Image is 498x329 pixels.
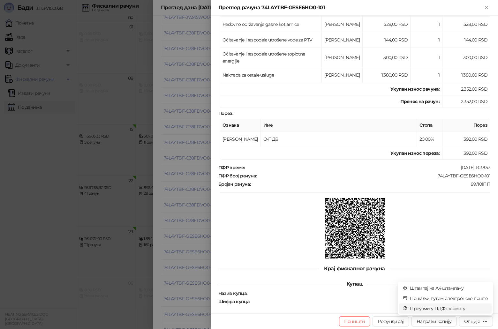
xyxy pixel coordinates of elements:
td: [PERSON_NAME] [322,48,363,67]
td: 144,00 RSD [442,32,490,48]
th: Стопа [417,119,442,131]
td: 144,00 RSD [363,32,411,48]
strong: Пренос на рачун : [400,99,440,104]
div: C_S26 [251,299,491,304]
span: Направи копију [417,318,451,324]
th: Ознака [220,119,261,131]
strong: Порез : [218,110,233,116]
div: [PERSON_NAME] [248,290,491,296]
td: 1 [411,67,442,83]
td: [PERSON_NAME] [322,67,363,83]
td: Očitavanje i raspodela utrošene vode za PTV [220,32,322,48]
td: 2.352,00 RSD [442,83,490,95]
strong: Укупан износ пореза: [390,150,440,156]
td: Redovno održavanje gasne kotlarnice [220,17,322,32]
button: Опције [459,316,493,326]
button: Close [483,4,490,11]
td: 1 [411,48,442,67]
span: Штампај на А4 штампачу [410,285,488,292]
div: Преглед рачуна 74LAYTBF-GESE6HO0-101 [218,4,483,11]
span: Пошаљи путем електронске поште [410,295,488,302]
td: [PERSON_NAME] [322,32,363,48]
strong: ПФР време : [218,165,245,170]
span: Крај фискалног рачуна [319,265,390,272]
td: 1.380,00 RSD [442,67,490,83]
strong: Шифра купца : [218,299,250,304]
button: Поништи [339,316,370,326]
div: 99/101ПП [251,181,491,187]
div: 74LAYTBF-GESE6HO0-101 [257,173,491,179]
td: Očitavanje i raspodela utrošene toplotne energije [220,48,322,67]
div: [DATE] 13:38:53 [245,165,491,170]
td: [PERSON_NAME] [220,131,261,147]
td: 528,00 RSD [363,17,411,32]
span: Купац [341,281,367,287]
td: 528,00 RSD [442,17,490,32]
th: Име [261,119,417,131]
button: Рефундирај [373,316,409,326]
td: 392,00 RSD [442,131,490,147]
td: 300,00 RSD [442,48,490,67]
button: Направи копију [411,316,456,326]
td: Naknada za ostale usluge [220,67,322,83]
td: 2.352,00 RSD [442,95,490,108]
td: 1.380,00 RSD [363,67,411,83]
th: Порез [442,119,490,131]
td: 392,00 RSD [442,147,490,160]
td: 1 [411,32,442,48]
div: Опције [464,318,480,324]
strong: ПФР број рачуна : [218,173,257,179]
strong: Укупан износ рачуна : [390,86,440,92]
td: 300,00 RSD [363,48,411,67]
strong: Бројач рачуна : [218,181,251,187]
td: О-ПДВ [261,131,417,147]
strong: Назив купца : [218,290,247,296]
td: 1 [411,17,442,32]
img: QR код [325,198,385,258]
td: [PERSON_NAME] [322,17,363,32]
td: 20,00% [417,131,442,147]
span: Преузми у ПДФ формату [410,305,488,312]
